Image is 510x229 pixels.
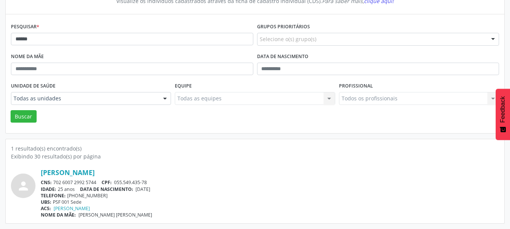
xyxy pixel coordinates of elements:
label: Pesquisar [11,21,39,33]
label: Nome da mãe [11,51,44,63]
i: person [17,179,30,193]
div: 25 anos [41,186,499,192]
label: Profissional [339,80,373,92]
div: Exibindo 30 resultado(s) por página [11,152,499,160]
label: Unidade de saúde [11,80,55,92]
span: NOME DA MÃE: [41,212,76,218]
span: DATA DE NASCIMENTO: [80,186,133,192]
label: Equipe [175,80,192,92]
label: Data de nascimento [257,51,308,63]
span: [DATE] [136,186,150,192]
span: UBS: [41,199,51,205]
span: 055.549.435-78 [114,179,147,186]
span: Todas as unidades [14,95,156,102]
div: [PHONE_NUMBER] [41,192,499,199]
div: 702 6007 2992 5744 [41,179,499,186]
span: TELEFONE: [41,192,66,199]
span: [PERSON_NAME] [PERSON_NAME] [79,212,152,218]
span: Selecione o(s) grupo(s) [260,35,316,43]
button: Feedback - Mostrar pesquisa [496,89,510,140]
span: CPF: [102,179,112,186]
label: Grupos prioritários [257,21,310,33]
button: Buscar [11,110,37,123]
span: CNS: [41,179,52,186]
div: 1 resultado(s) encontrado(s) [11,144,499,152]
a: [PERSON_NAME] [41,168,95,177]
span: Feedback [499,96,506,123]
div: PSF 001 Sede [41,199,499,205]
span: ACS: [41,205,51,212]
a: [PERSON_NAME] [54,205,90,212]
span: IDADE: [41,186,56,192]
